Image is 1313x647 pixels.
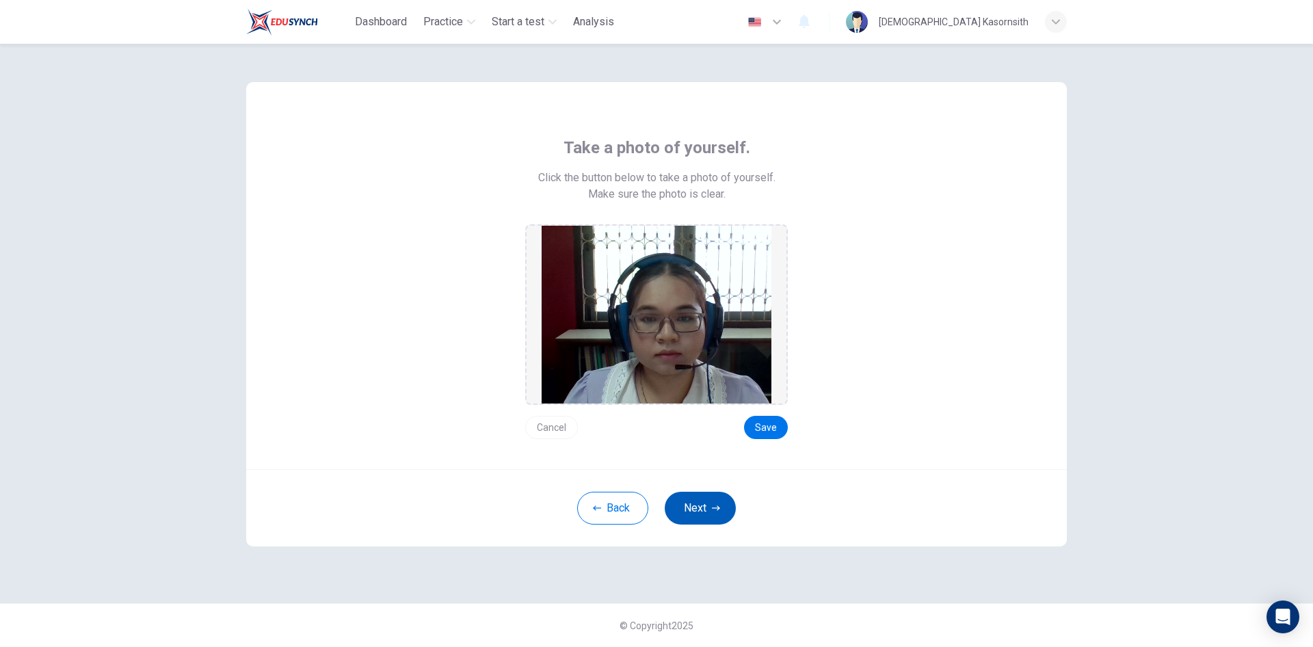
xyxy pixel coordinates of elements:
button: Start a test [486,10,562,34]
span: © Copyright 2025 [620,620,693,631]
img: preview screemshot [542,226,771,404]
span: Take a photo of yourself. [563,137,750,159]
button: Analysis [568,10,620,34]
button: Practice [418,10,481,34]
img: Profile picture [846,11,868,33]
img: en [746,17,763,27]
img: Train Test logo [246,8,318,36]
button: Back [577,492,648,525]
button: Dashboard [349,10,412,34]
a: Train Test logo [246,8,349,36]
div: [DEMOGRAPHIC_DATA] Kasornsith [879,14,1029,30]
span: Click the button below to take a photo of yourself. [538,170,775,186]
span: Analysis [573,14,614,30]
span: Dashboard [355,14,407,30]
button: Next [665,492,736,525]
button: Cancel [525,416,578,439]
span: Practice [423,14,463,30]
span: Start a test [492,14,544,30]
span: Make sure the photo is clear. [588,186,726,202]
button: Save [744,416,788,439]
div: Open Intercom Messenger [1266,600,1299,633]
